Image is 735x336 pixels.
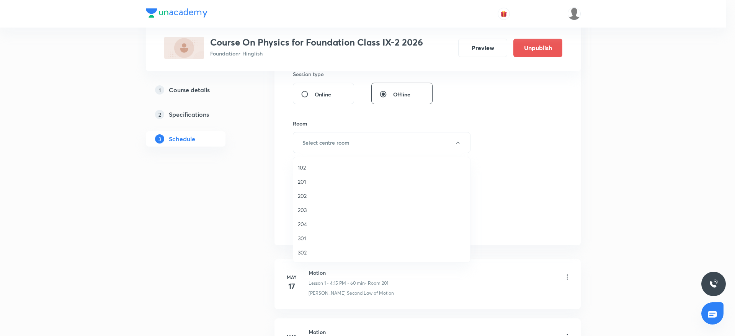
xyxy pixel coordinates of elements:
[298,220,465,228] span: 204
[298,248,465,256] span: 302
[298,163,465,171] span: 102
[298,178,465,186] span: 201
[298,234,465,242] span: 301
[298,192,465,200] span: 202
[298,206,465,214] span: 203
